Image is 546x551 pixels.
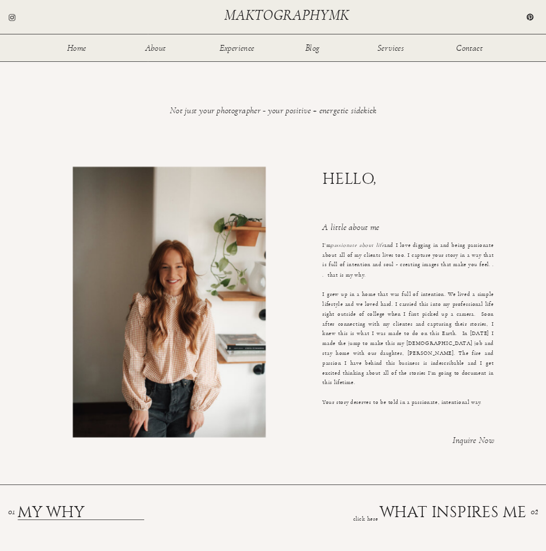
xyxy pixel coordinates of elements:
i: passionate about life [331,242,384,247]
h1: Hello, [322,171,486,183]
a: Inquire Now [422,435,495,447]
h1: A little about me [322,223,493,234]
a: Experience [219,44,255,51]
p: click here [353,514,395,522]
a: maktographymk [224,7,353,22]
a: My why [18,505,154,519]
p: I'm and I love digging in and being passionate about all of my clients lives too. I capture your ... [322,240,493,346]
h1: Not just your photographer - your positive + energetic sidekick [91,106,456,118]
h3: 01 [8,507,18,518]
a: Home [62,44,92,51]
a: Services [376,44,406,51]
a: Contact [454,44,484,51]
h3: 02 [531,507,540,518]
a: What inspires me [353,505,526,519]
a: About [141,44,171,51]
a: Blog [298,44,328,51]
